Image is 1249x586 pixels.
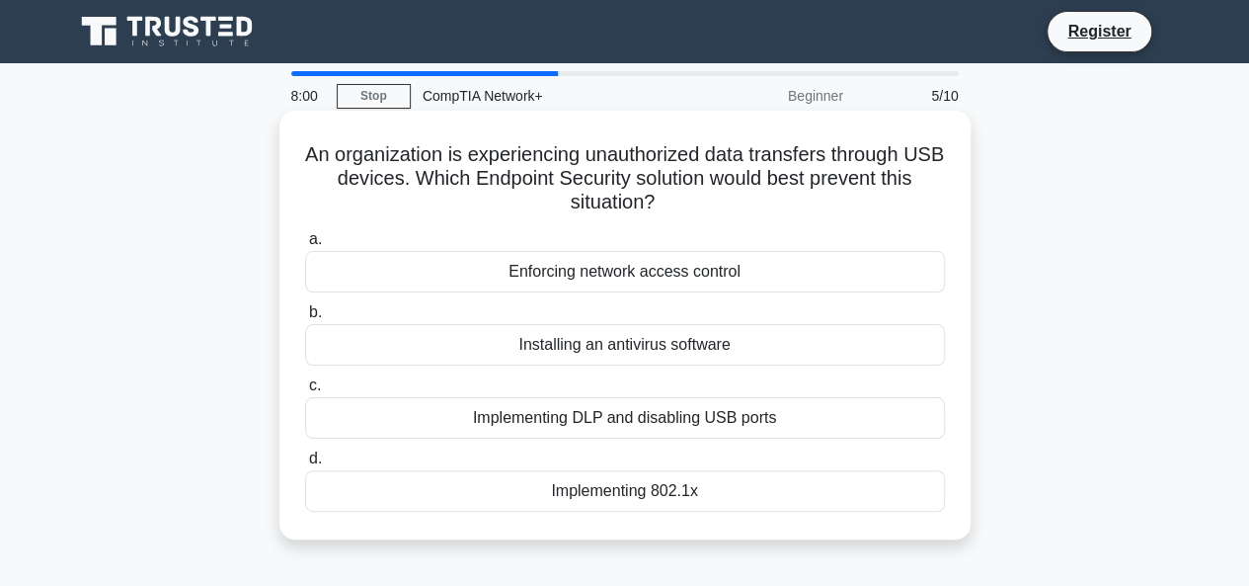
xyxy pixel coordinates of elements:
div: Implementing 802.1x [305,470,945,512]
div: Enforcing network access control [305,251,945,293]
span: b. [309,303,322,320]
span: d. [309,450,322,466]
span: a. [309,230,322,247]
div: Implementing DLP and disabling USB ports [305,397,945,439]
div: Beginner [682,76,855,116]
div: 5/10 [855,76,971,116]
div: Installing an antivirus software [305,324,945,366]
div: 8:00 [279,76,337,116]
h5: An organization is experiencing unauthorized data transfers through USB devices. Which Endpoint S... [303,142,947,215]
a: Register [1055,19,1142,43]
a: Stop [337,84,411,109]
span: c. [309,377,321,393]
div: CompTIA Network+ [411,76,682,116]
